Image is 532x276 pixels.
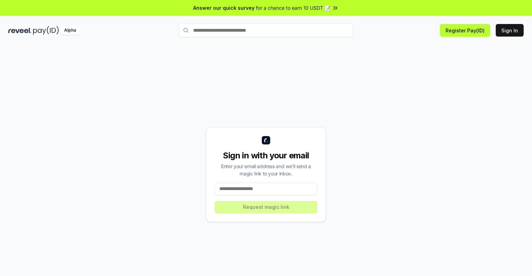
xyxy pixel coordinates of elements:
img: logo_small [262,136,270,144]
span: Answer our quick survey [193,4,254,11]
button: Sign In [496,24,524,37]
div: Sign in with your email [215,150,317,161]
div: Alpha [60,26,80,35]
span: for a chance to earn 10 USDT 📝 [256,4,330,11]
div: Enter your email address and we’ll send a magic link to your inbox. [215,163,317,177]
button: Register Pay(ID) [440,24,490,37]
img: pay_id [33,26,59,35]
img: reveel_dark [8,26,32,35]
